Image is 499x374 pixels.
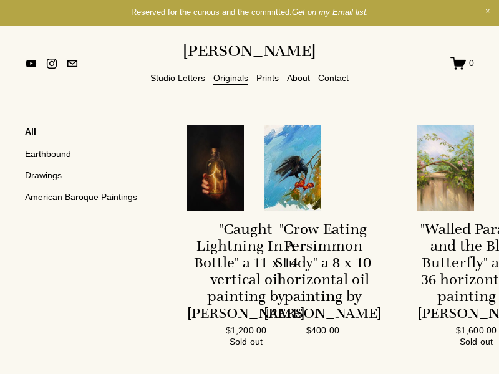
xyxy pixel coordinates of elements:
[287,70,310,85] a: About
[25,186,162,208] a: American Baroque Paintings
[264,125,321,337] a: "Crow Eating Persimmon Study" a 8 x 10 horizontal oil painting by Jennifer Marie Keller "Crow Eat...
[46,57,58,70] a: instagram-unauth
[318,70,349,85] a: Contact
[187,326,305,335] div: $1,200.00
[66,57,79,70] a: jennifermariekeller@gmail.com
[264,326,382,335] div: $400.00
[187,125,244,345] a: "Caught Lightning In A Bottle" a 11 x 14 vertical oil painting by Jennifer Marie Keller "Caught L...
[469,57,474,69] span: 0
[25,143,162,165] a: Earthbound
[187,125,244,211] img: "Caught Lightning In A Bottle" a 11 x 14 vertical oil painting by Jennifer Marie Keller
[25,57,37,70] a: YouTube
[150,70,205,85] a: Studio Letters
[213,70,248,85] a: Originals
[230,337,263,346] div: Sold out
[187,221,305,322] div: "Caught Lightning In A Bottle" a 11 x 14 vertical oil painting by [PERSON_NAME]
[417,125,474,345] a: "Walled Paradise and the Black Butterfly" a 24 x 36 horizontal oil painting by [PERSON_NAME] $1,6...
[460,337,493,346] div: Sold out
[256,70,279,85] a: Prints
[264,221,382,322] div: "Crow Eating Persimmon Study" a 8 x 10 horizontal oil painting by [PERSON_NAME]
[450,55,474,71] a: 0 items in cart
[183,41,316,60] a: [PERSON_NAME]
[25,125,162,143] a: All
[264,125,321,211] img: "Crow Eating Persimmon Study" a 8 x 10 horizontal oil painting by Jennifer Marie Keller
[25,165,162,186] a: Drawings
